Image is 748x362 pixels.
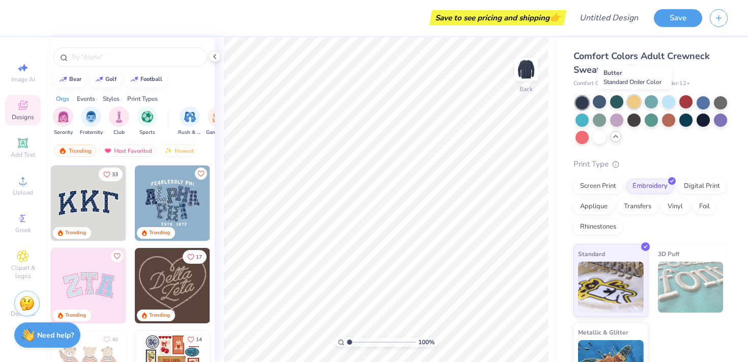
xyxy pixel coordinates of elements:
span: Metallic & Glitter [578,327,628,338]
div: filter for Game Day [206,106,229,136]
img: Newest.gif [164,147,172,154]
button: Like [183,332,207,346]
div: filter for Sports [137,106,157,136]
img: ead2b24a-117b-4488-9b34-c08fd5176a7b [210,248,285,323]
span: Upload [13,188,33,197]
img: Sorority Image [57,111,69,123]
span: 3D Puff [658,248,679,259]
img: trend_line.gif [95,76,103,82]
div: football [140,76,162,82]
img: 5a4b4175-9e88-49c8-8a23-26d96782ddc6 [135,165,210,241]
img: Game Day Image [212,111,224,123]
span: 17 [196,255,202,260]
div: golf [105,76,117,82]
img: Sports Image [141,111,153,123]
button: filter button [109,106,129,136]
img: 5ee11766-d822-42f5-ad4e-763472bf8dcf [126,248,201,323]
span: 14 [196,337,202,342]
div: filter for Rush & Bid [178,106,202,136]
span: Standard Order Color [603,78,661,86]
img: Fraternity Image [85,111,97,123]
span: Fraternity [80,129,103,136]
img: 9980f5e8-e6a1-4b4a-8839-2b0e9349023c [51,248,126,323]
div: Events [77,94,95,103]
div: Styles [103,94,120,103]
span: Greek [15,226,31,234]
button: filter button [178,106,202,136]
button: Like [183,250,207,264]
span: 40 [112,337,118,342]
button: filter button [137,106,157,136]
div: Print Types [127,94,158,103]
img: Back [516,59,536,79]
div: Trending [149,229,170,237]
span: Standard [578,248,605,259]
div: Print Type [573,158,728,170]
div: Digital Print [677,179,727,194]
div: Trending [149,312,170,319]
span: Rush & Bid [178,129,202,136]
img: a3f22b06-4ee5-423c-930f-667ff9442f68 [210,165,285,241]
img: edfb13fc-0e43-44eb-bea2-bf7fc0dd67f9 [126,165,201,241]
div: Newest [160,145,198,157]
button: Save [654,9,702,27]
button: football [125,72,167,87]
div: Transfers [617,199,658,214]
div: Vinyl [661,199,689,214]
div: Orgs [56,94,69,103]
img: trend_line.gif [59,76,67,82]
span: Comfort Colors Adult Crewneck Sweatshirt [573,50,710,76]
div: Save to see pricing and shipping [432,10,564,25]
img: Club Image [113,111,125,123]
input: Try "Alpha" [70,52,200,62]
div: Embroidery [626,179,674,194]
div: Most Favorited [99,145,157,157]
div: Screen Print [573,179,623,194]
strong: Need help? [37,330,74,340]
button: golf [90,72,121,87]
button: Like [99,332,123,346]
img: 3D Puff [658,262,724,313]
span: Designs [12,113,34,121]
div: Trending [65,312,86,319]
button: filter button [80,106,103,136]
img: Standard [578,262,644,313]
img: 12710c6a-dcc0-49ce-8688-7fe8d5f96fe2 [135,248,210,323]
button: filter button [206,106,229,136]
img: trend_line.gif [130,76,138,82]
button: bear [53,72,86,87]
span: Add Text [11,151,35,159]
button: Like [111,250,123,262]
button: filter button [53,106,73,136]
span: Clipart & logos [5,264,41,280]
img: 3b9aba4f-e317-4aa7-a679-c95a879539bd [51,165,126,241]
span: Game Day [206,129,229,136]
div: Butter [598,66,672,89]
div: Trending [65,229,86,237]
div: Rhinestones [573,219,623,235]
span: Image AI [11,75,35,83]
div: Applique [573,199,614,214]
img: trending.gif [59,147,67,154]
img: Rush & Bid Image [184,111,196,123]
div: filter for Club [109,106,129,136]
div: filter for Fraternity [80,106,103,136]
span: 100 % [418,338,435,347]
div: filter for Sorority [53,106,73,136]
span: Comfort Colors [573,79,611,88]
img: most_fav.gif [104,147,112,154]
span: Decorate [11,310,35,318]
span: Club [113,129,125,136]
div: Trending [54,145,96,157]
span: Sports [139,129,155,136]
div: bear [69,76,81,82]
button: Like [99,168,123,181]
button: Like [195,168,207,180]
span: 👉 [550,11,561,23]
div: Foil [693,199,716,214]
span: Sorority [54,129,73,136]
span: 33 [112,172,118,177]
input: Untitled Design [571,8,646,28]
div: Back [520,85,533,94]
